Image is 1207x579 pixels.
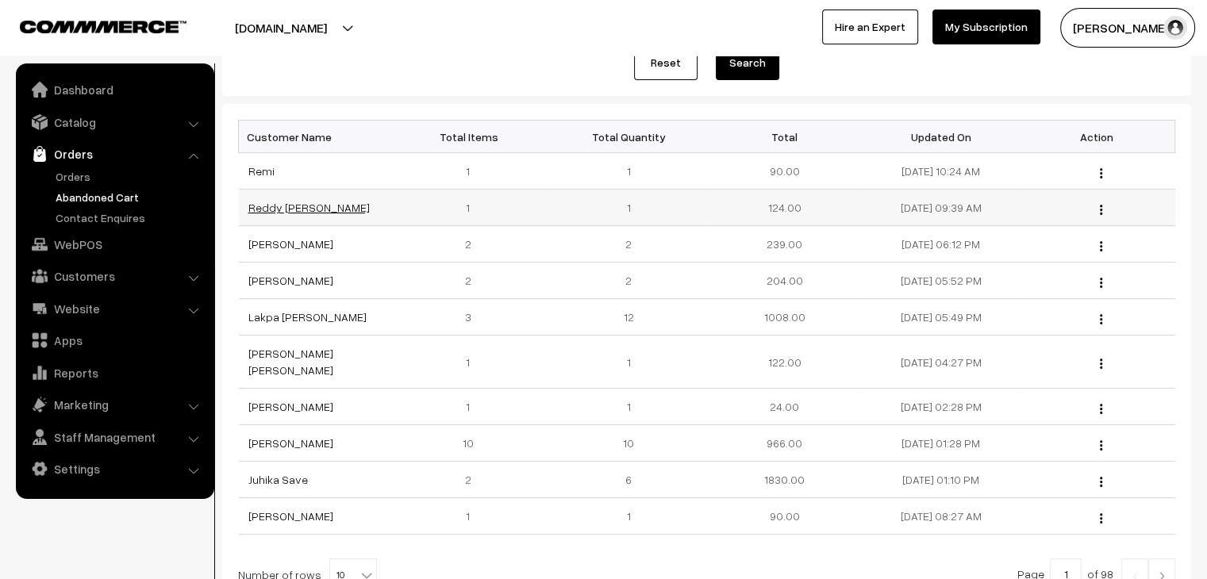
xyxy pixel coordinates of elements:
a: Staff Management [20,423,209,451]
div: Domain: [DOMAIN_NAME] [41,41,175,54]
td: 1 [394,153,551,190]
td: 1 [394,389,551,425]
button: [PERSON_NAME]… [1060,8,1195,48]
img: Menu [1100,440,1102,451]
th: Updated On [863,121,1019,153]
img: Menu [1100,168,1102,178]
a: Settings [20,454,209,483]
td: 239.00 [706,226,863,263]
img: tab_keywords_by_traffic_grey.svg [158,92,171,105]
td: 1 [551,336,707,389]
a: Remi [248,164,275,178]
td: [DATE] 02:28 PM [863,389,1019,425]
td: [DATE] 05:49 PM [863,299,1019,336]
td: [DATE] 01:10 PM [863,462,1019,498]
button: Search [716,45,779,80]
td: 1 [551,190,707,226]
a: Apps [20,326,209,355]
a: COMMMERCE [20,16,159,35]
img: user [1163,16,1187,40]
img: Menu [1100,205,1102,215]
td: 204.00 [706,263,863,299]
td: 90.00 [706,153,863,190]
td: 90.00 [706,498,863,535]
a: [PERSON_NAME] [248,237,333,251]
img: COMMMERCE [20,21,186,33]
div: v 4.0.25 [44,25,78,38]
td: 966.00 [706,425,863,462]
td: 1008.00 [706,299,863,336]
td: [DATE] 05:52 PM [863,263,1019,299]
td: 1 [394,190,551,226]
td: [DATE] 09:39 AM [863,190,1019,226]
img: Menu [1100,241,1102,251]
img: Menu [1100,404,1102,414]
img: tab_domain_overview_orange.svg [43,92,56,105]
th: Action [1019,121,1175,153]
a: Dashboard [20,75,209,104]
a: Lakpa [PERSON_NAME] [248,310,367,324]
button: [DOMAIN_NAME] [179,8,382,48]
td: 2 [394,263,551,299]
th: Customer Name [239,121,395,153]
th: Total [706,121,863,153]
td: 2 [551,263,707,299]
td: [DATE] 06:12 PM [863,226,1019,263]
th: Total Quantity [551,121,707,153]
td: [DATE] 08:27 AM [863,498,1019,535]
td: 2 [551,226,707,263]
img: logo_orange.svg [25,25,38,38]
a: [PERSON_NAME] [248,436,333,450]
td: 24.00 [706,389,863,425]
a: Reports [20,359,209,387]
a: Contact Enquires [52,209,209,226]
a: [PERSON_NAME] [248,509,333,523]
a: Catalog [20,108,209,136]
a: Reset [634,45,698,80]
td: 2 [394,462,551,498]
a: Website [20,294,209,323]
td: 1 [551,498,707,535]
div: Keywords by Traffic [175,94,267,104]
td: [DATE] 01:28 PM [863,425,1019,462]
td: 1 [394,336,551,389]
td: 2 [394,226,551,263]
a: Abandoned Cart [52,189,209,205]
td: [DATE] 04:27 PM [863,336,1019,389]
a: [PERSON_NAME] [248,400,333,413]
img: website_grey.svg [25,41,38,54]
a: Orders [20,140,209,168]
td: [DATE] 10:24 AM [863,153,1019,190]
img: Menu [1100,278,1102,288]
img: Menu [1100,477,1102,487]
td: 122.00 [706,336,863,389]
a: My Subscription [932,10,1040,44]
a: Orders [52,168,209,185]
td: 6 [551,462,707,498]
td: 10 [551,425,707,462]
th: Total Items [394,121,551,153]
a: [PERSON_NAME] [PERSON_NAME] [248,347,333,377]
a: [PERSON_NAME] [248,274,333,287]
div: Domain Overview [60,94,142,104]
a: Marketing [20,390,209,419]
img: Menu [1100,513,1102,523]
a: Customers [20,262,209,290]
td: 10 [394,425,551,462]
a: Juhika Save [248,473,308,486]
td: 1830.00 [706,462,863,498]
td: 3 [394,299,551,336]
td: 1 [551,389,707,425]
td: 124.00 [706,190,863,226]
img: Menu [1100,359,1102,369]
a: Reddy [PERSON_NAME] [248,201,370,214]
img: Menu [1100,314,1102,324]
a: Hire an Expert [822,10,918,44]
a: WebPOS [20,230,209,259]
td: 12 [551,299,707,336]
td: 1 [551,153,707,190]
td: 1 [394,498,551,535]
